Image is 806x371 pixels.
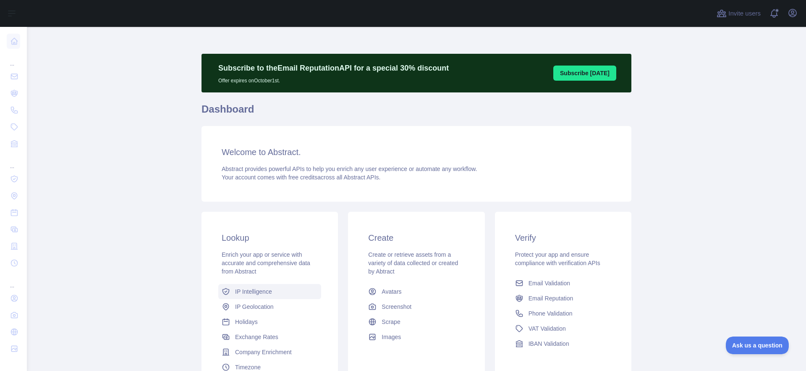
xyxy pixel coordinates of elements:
a: IBAN Validation [512,336,615,351]
h3: Welcome to Abstract. [222,146,611,158]
span: Your account comes with across all Abstract APIs. [222,174,380,181]
a: Company Enrichment [218,345,321,360]
a: Phone Validation [512,306,615,321]
h1: Dashboard [201,103,631,123]
span: Create or retrieve assets from a variety of data collected or created by Abtract [368,251,458,275]
span: Enrich your app or service with accurate and comprehensive data from Abstract [222,251,310,275]
h3: Create [368,232,464,244]
button: Invite users [715,7,762,20]
a: Screenshot [365,299,468,314]
span: Avatars [382,287,401,296]
span: Images [382,333,401,341]
span: Holidays [235,318,258,326]
span: free credits [288,174,317,181]
a: Avatars [365,284,468,299]
div: ... [7,272,20,289]
a: Email Validation [512,276,615,291]
span: Abstract provides powerful APIs to help you enrich any user experience or automate any workflow. [222,166,477,172]
a: VAT Validation [512,321,615,336]
div: ... [7,50,20,67]
span: Screenshot [382,303,411,311]
iframe: Toggle Customer Support [726,337,789,354]
span: Phone Validation [529,309,573,318]
span: Invite users [728,9,761,18]
span: Exchange Rates [235,333,278,341]
a: IP Intelligence [218,284,321,299]
a: Exchange Rates [218,329,321,345]
a: Images [365,329,468,345]
span: IP Intelligence [235,287,272,296]
h3: Verify [515,232,611,244]
span: Scrape [382,318,400,326]
span: Protect your app and ensure compliance with verification APIs [515,251,600,266]
span: Email Validation [529,279,570,287]
a: Scrape [365,314,468,329]
a: Email Reputation [512,291,615,306]
p: Offer expires on October 1st. [218,74,449,84]
a: Holidays [218,314,321,329]
div: ... [7,153,20,170]
span: VAT Validation [529,324,566,333]
h3: Lookup [222,232,318,244]
span: Company Enrichment [235,348,292,356]
span: IP Geolocation [235,303,274,311]
span: IBAN Validation [529,339,569,348]
a: IP Geolocation [218,299,321,314]
p: Subscribe to the Email Reputation API for a special 30 % discount [218,62,449,74]
button: Subscribe [DATE] [553,66,616,81]
span: Email Reputation [529,294,573,303]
